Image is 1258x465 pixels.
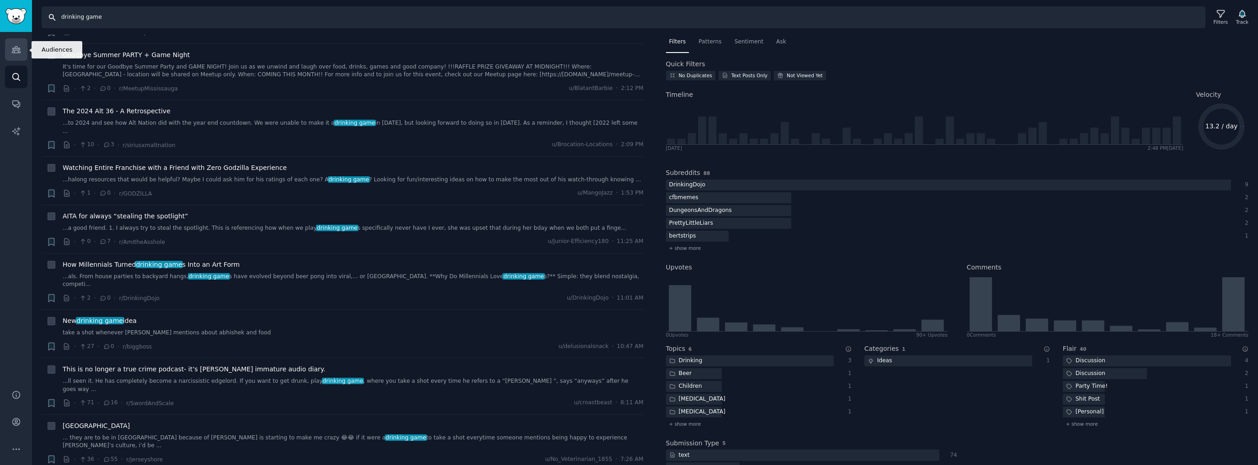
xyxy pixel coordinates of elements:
[731,72,768,79] div: Text Posts Only
[188,273,230,280] span: drinking game
[666,231,699,242] div: bertstrips
[666,394,729,405] div: [MEDICAL_DATA]
[666,332,689,338] div: 0 Upvote s
[126,400,174,407] span: r/SwordAndScale
[79,399,94,407] span: 71
[666,59,705,69] h2: Quick Filters
[967,332,996,338] div: 0 Comment s
[669,245,701,251] span: + show more
[621,189,643,197] span: 1:53 PM
[74,189,76,198] span: ·
[617,294,643,302] span: 11:01 AM
[666,192,702,204] div: cfbmemes
[1147,145,1183,151] div: 2:48 PM [DATE]
[99,189,111,197] span: 0
[698,38,721,46] span: Patterns
[666,355,706,367] div: Drinking
[722,440,725,446] span: 5
[119,190,152,197] span: r/GODZILLA
[99,294,111,302] span: 0
[1233,8,1252,27] button: Track
[63,106,171,116] a: The 2024 Alt 36 - A Retrospective
[617,238,643,246] span: 11:25 AM
[502,273,544,280] span: drinking game
[616,189,618,197] span: ·
[385,434,427,441] span: drinking game
[79,238,91,246] span: 0
[94,293,96,303] span: ·
[42,6,1205,28] input: Search Keyword
[63,163,287,173] span: Watching Entire Franchise with a Friend with Zero Godzilla Experience
[79,141,94,149] span: 10
[103,141,114,149] span: 3
[94,189,96,198] span: ·
[612,343,613,351] span: ·
[1063,407,1107,418] div: [Personal]
[123,343,152,350] span: r/biggboss
[63,316,137,326] a: Newdrinking gameidea
[559,343,609,351] span: u/delusionalsnack
[666,218,716,229] div: PrettyLittleLiars
[121,454,123,464] span: ·
[666,180,709,191] div: DrinkingDojo
[864,344,899,354] h2: Categories
[666,449,693,461] div: text
[135,261,183,268] span: drinking game
[617,343,643,351] span: 10:47 AM
[97,140,99,150] span: ·
[328,176,370,183] span: drinking game
[114,237,116,247] span: ·
[74,454,76,464] span: ·
[843,408,852,416] div: 1
[569,85,613,93] span: u/BlatantBarbie
[76,317,124,324] span: drinking game
[79,343,94,351] span: 27
[94,84,96,93] span: ·
[1063,344,1077,354] h2: Flair
[63,260,240,269] span: How Millennials Turned s Into an Art Form
[902,346,905,352] span: 1
[74,398,76,408] span: ·
[1241,206,1249,215] div: 2
[63,176,644,184] a: ...halong resources that would be helpful? Maybe I could ask him for his ratings of each one? Adr...
[114,189,116,198] span: ·
[1066,421,1098,427] span: + show more
[1241,370,1249,378] div: 2
[97,398,99,408] span: ·
[74,237,76,247] span: ·
[616,85,618,93] span: ·
[1196,90,1221,100] span: Velocity
[545,455,613,464] span: u/No_Veterinarian_1855
[548,238,608,246] span: u/Junior-Efficiency180
[1042,357,1050,365] div: 1
[1236,19,1248,25] div: Track
[1063,394,1103,405] div: Shit Post
[103,455,118,464] span: 55
[79,85,91,93] span: 2
[916,332,948,338] div: 90+ Upvotes
[119,239,165,245] span: r/AmItheAsshole
[669,38,686,46] span: Filters
[666,168,700,178] h2: Subreddits
[63,421,130,431] a: [GEOGRAPHIC_DATA]
[967,263,1002,272] h2: Comments
[615,399,617,407] span: ·
[1063,355,1109,367] div: Discussion
[63,434,644,450] a: ... they are to be in [GEOGRAPHIC_DATA] because of [PERSON_NAME] is starting to make me crazy 😂😂 ...
[63,63,644,79] a: It's time for our Goodbye Summer Party and GAME NIGHT! Join us as we unwind and laugh over food, ...
[666,90,693,100] span: Timeline
[74,342,76,351] span: ·
[843,395,852,403] div: 1
[63,329,644,337] a: take a shot whenever [PERSON_NAME] mentions about abhishek and food
[99,238,111,246] span: 7
[1205,122,1238,130] text: 13.2 / day
[79,294,91,302] span: 2
[63,365,325,374] span: This is no longer a true crime podcast- it’s [PERSON_NAME] immature audio diary.
[103,343,114,351] span: 0
[704,170,710,176] span: 88
[688,346,692,352] span: 6
[74,293,76,303] span: ·
[1241,232,1249,240] div: 1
